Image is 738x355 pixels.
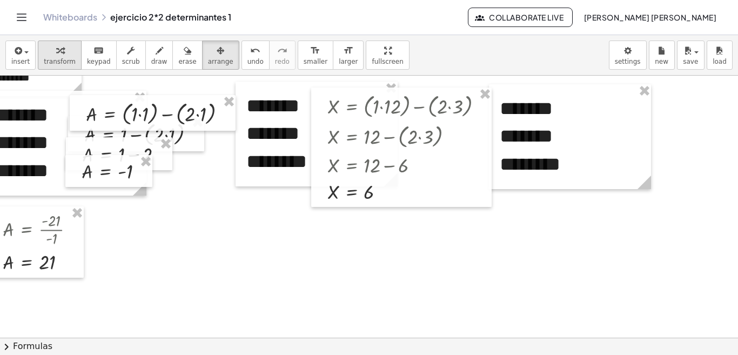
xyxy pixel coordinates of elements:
span: larger [339,58,358,65]
span: save [683,58,698,65]
button: load [707,41,733,70]
button: redoredo [269,41,296,70]
button: transform [38,41,82,70]
span: draw [151,58,167,65]
span: new [655,58,668,65]
span: [PERSON_NAME] [PERSON_NAME] [583,12,716,22]
button: format_sizesmaller [298,41,333,70]
button: [PERSON_NAME] [PERSON_NAME] [575,8,725,27]
button: fullscreen [366,41,409,70]
span: smaller [304,58,327,65]
span: keypad [87,58,111,65]
span: undo [247,58,264,65]
button: new [649,41,675,70]
button: format_sizelarger [333,41,364,70]
button: insert [5,41,36,70]
span: insert [11,58,30,65]
button: save [677,41,705,70]
button: draw [145,41,173,70]
span: settings [615,58,641,65]
i: redo [277,44,287,57]
span: transform [44,58,76,65]
i: undo [250,44,260,57]
i: format_size [343,44,353,57]
span: erase [178,58,196,65]
button: undoundo [241,41,270,70]
span: load [713,58,727,65]
span: redo [275,58,290,65]
span: scrub [122,58,140,65]
span: Collaborate Live [477,12,563,22]
i: keyboard [93,44,104,57]
button: Toggle navigation [13,9,30,26]
span: fullscreen [372,58,403,65]
span: arrange [208,58,233,65]
button: Collaborate Live [468,8,573,27]
button: scrub [116,41,146,70]
button: erase [172,41,202,70]
a: Whiteboards [43,12,97,23]
button: keyboardkeypad [81,41,117,70]
i: format_size [310,44,320,57]
button: settings [609,41,647,70]
button: arrange [202,41,239,70]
